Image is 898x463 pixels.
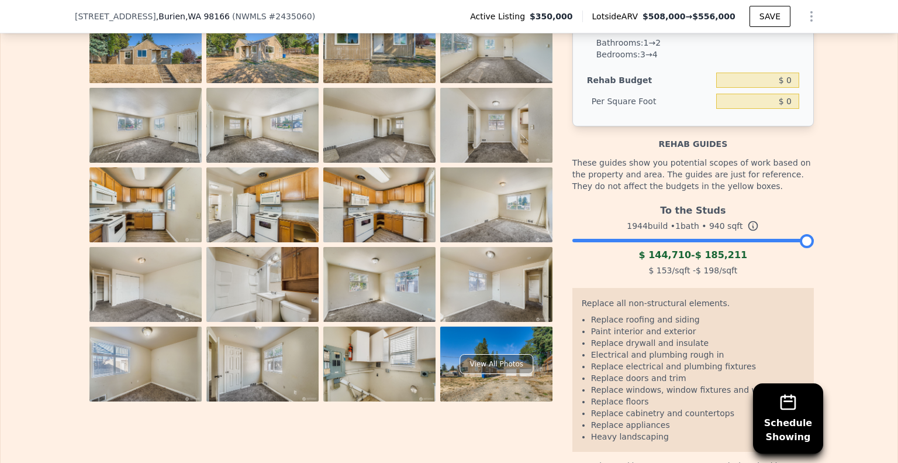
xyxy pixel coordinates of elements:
[323,327,436,402] img: Property Photo 19
[596,49,799,60] li: Bedrooms : 3 → 4
[470,11,530,22] span: Active Listing
[232,11,315,22] div: ( )
[750,6,790,27] button: SAVE
[323,167,436,242] img: Property Photo 11
[643,11,735,22] span: →
[156,11,230,22] span: , Burien
[591,407,804,419] li: Replace cabinetry and countertops
[591,325,804,337] li: Paint interior and exterior
[753,383,823,454] button: ScheduleShowing
[440,167,552,242] img: Property Photo 12
[638,249,691,260] span: $ 144,710
[75,11,156,22] span: [STREET_ADDRESS]
[235,12,266,21] span: NWMLS
[206,88,319,163] img: Property Photo 6
[206,8,319,83] img: Property Photo 2
[596,37,799,49] li: Bathrooms : 1 → 2
[591,419,804,431] li: Replace appliances
[206,247,319,322] img: Property Photo 14
[591,314,804,325] li: Replace roofing and siding
[591,337,804,349] li: Replace drywall and insulate
[587,91,712,112] div: Per Square Foot
[89,247,202,322] img: Property Photo 13
[89,8,202,83] img: Property Photo 1
[591,361,804,372] li: Replace electrical and plumbing fixtures
[582,297,804,314] div: Replace all non-structural elements.
[800,5,823,28] button: Show Options
[440,327,552,402] img: Property Photo 20
[591,431,804,443] li: Heavy landscaping
[572,248,814,262] div: -
[572,199,814,218] div: To the Studs
[323,247,436,322] img: Property Photo 15
[572,218,814,234] div: 1944 build • 1 bath • sqft
[692,12,735,21] span: $556,000
[572,126,814,150] div: Rehab guides
[440,247,552,322] img: Property Photo 16
[648,266,672,275] span: $ 153
[206,327,319,402] img: Property Photo 18
[440,8,552,83] img: Property Photo 4
[643,12,686,21] span: $508,000
[323,88,436,163] img: Property Photo 7
[591,384,804,396] li: Replace windows, window fixtures and window trim
[572,150,814,199] div: These guides show you potential scopes of work based on the property and area. The guides are jus...
[89,88,202,163] img: Property Photo 5
[591,372,804,384] li: Replace doors and trim
[695,249,748,260] span: $ 185,211
[530,11,573,22] span: $350,000
[696,266,719,275] span: $ 198
[592,11,643,22] span: Lotside ARV
[587,70,712,91] div: Rehab Budget
[460,354,533,374] div: View All Photos
[572,262,814,279] div: /sqft - /sqft
[323,8,436,83] img: Property Photo 3
[89,327,202,402] img: Property Photo 17
[269,12,312,21] span: # 2435060
[591,396,804,407] li: Replace floors
[185,12,230,21] span: , WA 98166
[709,221,725,231] span: 940
[591,349,804,361] li: Electrical and plumbing rough in
[89,167,202,242] img: Property Photo 9
[206,167,319,242] img: Property Photo 10
[440,88,552,163] img: Property Photo 8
